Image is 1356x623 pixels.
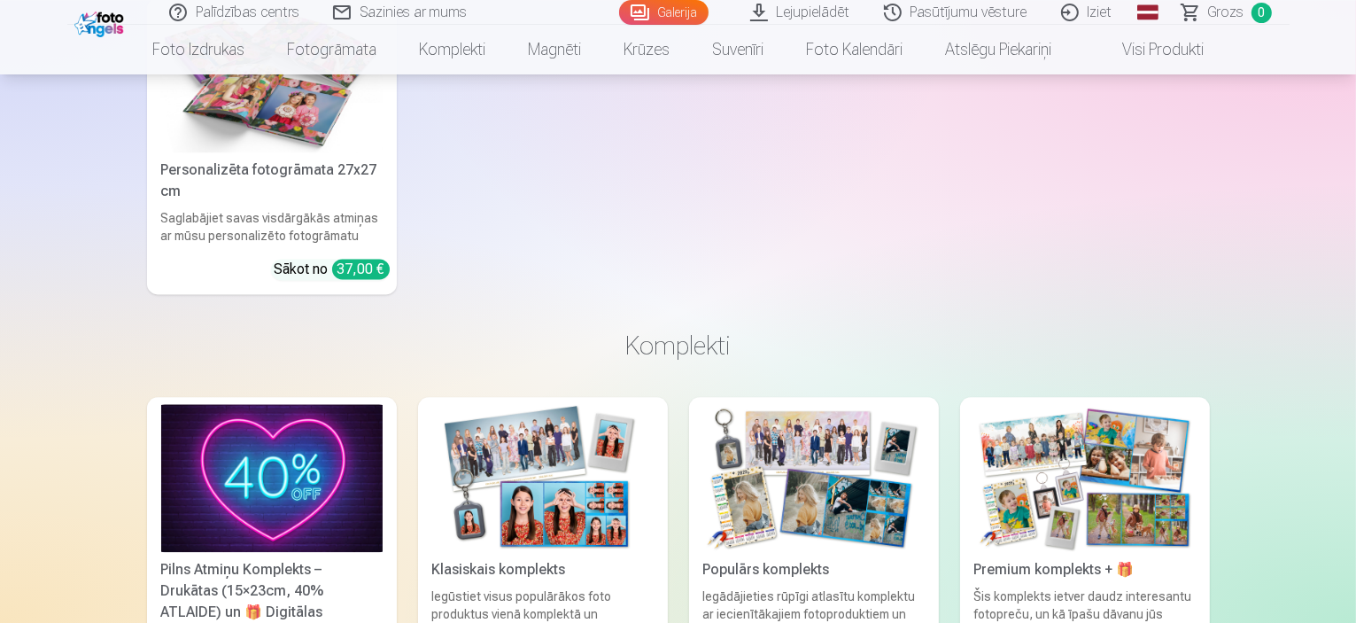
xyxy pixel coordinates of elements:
a: Foto izdrukas [131,25,266,74]
div: 37,00 € [332,259,390,279]
h3: Komplekti [161,330,1196,362]
a: Magnēti [507,25,602,74]
div: Premium komplekts + 🎁 [967,559,1203,580]
a: Suvenīri [691,25,785,74]
img: /fa1 [74,7,128,37]
a: Komplekti [398,25,507,74]
span: Grozs [1208,2,1244,23]
a: Atslēgu piekariņi [924,25,1073,74]
a: Krūzes [602,25,691,74]
a: Foto kalendāri [785,25,924,74]
div: Personalizēta fotogrāmata 27x27 cm [154,160,390,202]
div: Klasiskais komplekts [425,559,661,580]
img: Premium komplekts + 🎁 [974,404,1196,552]
div: Saglabājiet savas visdārgākās atmiņas ar mūsu personalizēto fotogrāmatu [154,209,390,245]
div: Sākot no [275,259,390,280]
img: Populārs komplekts [703,404,925,552]
img: Klasiskais komplekts [432,404,654,552]
div: Populārs komplekts [696,559,932,580]
span: 0 [1251,3,1272,23]
a: Visi produkti [1073,25,1225,74]
a: Fotogrāmata [266,25,398,74]
img: Pilns Atmiņu Komplekts – Drukātas (15×23cm, 40% ATLAIDE) un 🎁 Digitālas Fotogrāfijas [161,404,383,552]
img: Personalizēta fotogrāmata 27x27 cm [161,5,383,153]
